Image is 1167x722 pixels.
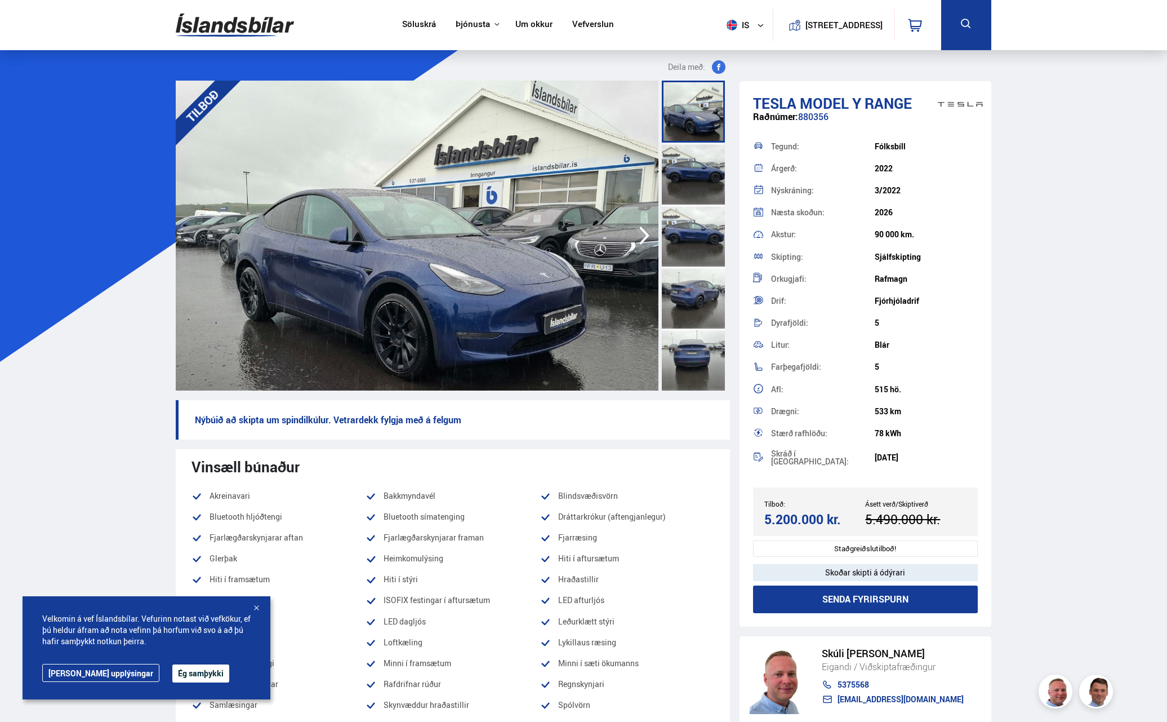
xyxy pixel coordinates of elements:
div: 78 kWh [875,429,978,438]
div: Nýskráning: [771,187,874,194]
li: Hiti í aftursætum [540,552,714,565]
div: Drif: [771,297,874,305]
li: Loftkæling [366,636,540,649]
div: 3/2022 [875,186,978,195]
li: LED afturljós [540,593,714,607]
button: Senda fyrirspurn [753,586,978,613]
li: Bluetooth hljóðtengi [191,510,366,524]
span: Velkomin á vef Íslandsbílar. Vefurinn notast við vefkökur, ef þú heldur áfram að nota vefinn þá h... [42,613,251,647]
li: Hiti í stýri [366,573,540,586]
div: Eigandi / Viðskiptafræðingur [822,659,964,674]
li: Leðurklætt stýri [540,615,714,628]
div: 5.200.000 kr. [764,512,862,527]
a: [EMAIL_ADDRESS][DOMAIN_NAME] [822,695,964,704]
li: Lykillaus ræsing [540,636,714,649]
li: Fjarlægðarskynjarar aftan [191,531,366,544]
li: Skynvæddur hraðastillir [366,698,540,712]
li: Fjarræsing [540,531,714,544]
li: Bluetooth símatenging [366,510,540,524]
div: Ásett verð/Skiptiverð [865,500,966,508]
a: [STREET_ADDRESS] [780,9,889,41]
div: Litur: [771,341,874,349]
li: Minni í sæti ökumanns [540,657,714,670]
li: Nálægðarskynjarar [191,677,366,691]
div: 533 km [875,407,978,416]
div: Tilboð: [764,500,865,508]
li: Hiti í framsætum [191,573,366,586]
div: Sjálfskipting [875,253,978,262]
li: Akreinavari [191,489,366,503]
a: Vefverslun [572,19,614,31]
li: Rafdrifnar rúður [366,677,540,691]
div: Blár [875,340,978,349]
img: siFngHWaQ9KaOqBr.png [1040,676,1074,710]
p: Nýbúið að skipta um spindilkúlur. Vetrardekk fylgja með á felgum [176,400,730,440]
img: 3442697.jpeg [658,81,1141,391]
li: Lykillaust aðgengi [191,657,366,670]
li: Leðuráklæði [191,636,366,649]
div: Tegund: [771,143,874,150]
li: Blindsvæðisvörn [540,489,714,503]
button: Deila með: [663,60,730,74]
div: 5 [875,362,978,371]
div: Stærð rafhlöðu: [771,429,874,437]
div: Farþegafjöldi: [771,363,874,371]
span: Deila með: [668,60,705,74]
li: ISOFIX festingar í aftursætum [366,593,540,607]
button: [STREET_ADDRESS] [809,20,878,30]
li: Spólvörn [540,698,714,712]
button: Ég samþykki [172,665,229,683]
a: Söluskrá [402,19,436,31]
div: Vinsæll búnaður [191,458,714,475]
div: Afl: [771,386,874,393]
li: LED aðalljós [191,615,366,628]
div: Fólksbíll [875,142,978,151]
li: Fjarlægðarskynjarar framan [366,531,540,544]
a: Um okkur [515,19,553,31]
button: Opna LiveChat spjallviðmót [9,5,43,38]
div: [DATE] [875,453,978,462]
div: Næsta skoðun: [771,209,874,216]
button: Þjónusta [456,19,490,30]
li: Heimkomulýsing [366,552,540,565]
img: svg+xml;base64,PHN2ZyB4bWxucz0iaHR0cDovL3d3dy53My5vcmcvMjAwMC9zdmciIHdpZHRoPSI1MTIiIGhlaWdodD0iNT... [727,20,737,30]
button: is [722,8,773,42]
li: Minni í framsætum [366,657,540,670]
img: brand logo [938,87,983,122]
div: 2022 [875,164,978,173]
li: Hraðatakmarkari [191,593,366,607]
li: LED dagljós [366,615,540,628]
img: G0Ugv5HjCgRt.svg [176,7,294,43]
a: [PERSON_NAME] upplýsingar [42,664,159,682]
a: 5375568 [822,680,964,689]
div: Skipting: [771,253,874,261]
div: Akstur: [771,231,874,238]
div: 2026 [875,208,978,217]
span: Model Y RANGE [800,93,912,113]
li: Dráttarkrókur (aftengjanlegur) [540,510,714,524]
li: Samlæsingar [191,698,366,712]
li: Bakkmyndavél [366,489,540,503]
div: 5.490.000 kr. [865,512,963,527]
div: Rafmagn [875,274,978,284]
div: Skráð í [GEOGRAPHIC_DATA]: [771,450,874,466]
div: Árgerð: [771,165,874,172]
div: Drægni: [771,407,874,415]
span: Raðnúmer: [753,110,798,123]
img: 3442696.jpeg [176,81,658,391]
div: Skoðar skipti á ódýrari [753,564,978,581]
span: Tesla [753,93,796,113]
div: 515 hö. [875,385,978,394]
div: TILBOÐ [161,64,245,148]
div: Dyrafjöldi: [771,319,874,327]
div: 5 [875,318,978,327]
div: Orkugjafi: [771,275,874,283]
div: 880356 [753,112,978,134]
div: Fjórhjóladrif [875,296,978,305]
li: Regnskynjari [540,677,714,691]
li: Glerþak [191,552,366,565]
span: is [722,20,750,30]
div: 90 000 km. [875,230,978,239]
div: Skúli [PERSON_NAME] [822,648,964,659]
img: siFngHWaQ9KaOqBr.png [750,646,810,714]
